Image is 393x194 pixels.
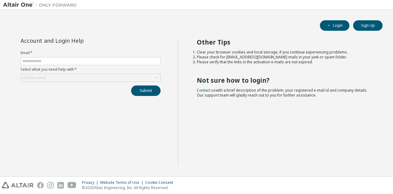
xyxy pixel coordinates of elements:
[100,180,145,185] div: Website Terms of Use
[197,88,368,98] span: with a brief description of the problem, your registered e-mail id and company details. Our suppo...
[57,182,64,188] img: linkedin.svg
[82,185,177,190] p: © 2025 Altair Engineering, Inc. All Rights Reserved.
[197,55,372,60] li: Please check for [EMAIL_ADDRESS][DOMAIN_NAME] mails in your junk or spam folder.
[197,60,372,65] li: Please verify that the links in the activation e-mails are not expired.
[320,20,349,31] button: Login
[353,20,383,31] button: Sign Up
[37,182,44,188] img: facebook.svg
[21,74,160,81] div: Click to select
[21,38,133,43] div: Account and Login Help
[197,76,372,84] h2: Not sure how to login?
[131,85,161,96] button: Submit
[197,50,372,55] li: Clear your browser cookies and local storage, if you continue experiencing problems.
[21,67,161,72] label: Select what you need help with
[82,180,100,185] div: Privacy
[68,182,76,188] img: youtube.svg
[21,50,161,55] label: Email
[197,88,216,93] a: Contact us
[145,180,177,185] div: Cookie Consent
[197,38,372,46] h2: Other Tips
[22,75,46,80] div: Click to select
[2,182,33,188] img: altair_logo.svg
[3,2,80,8] img: Altair One
[47,182,54,188] img: instagram.svg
